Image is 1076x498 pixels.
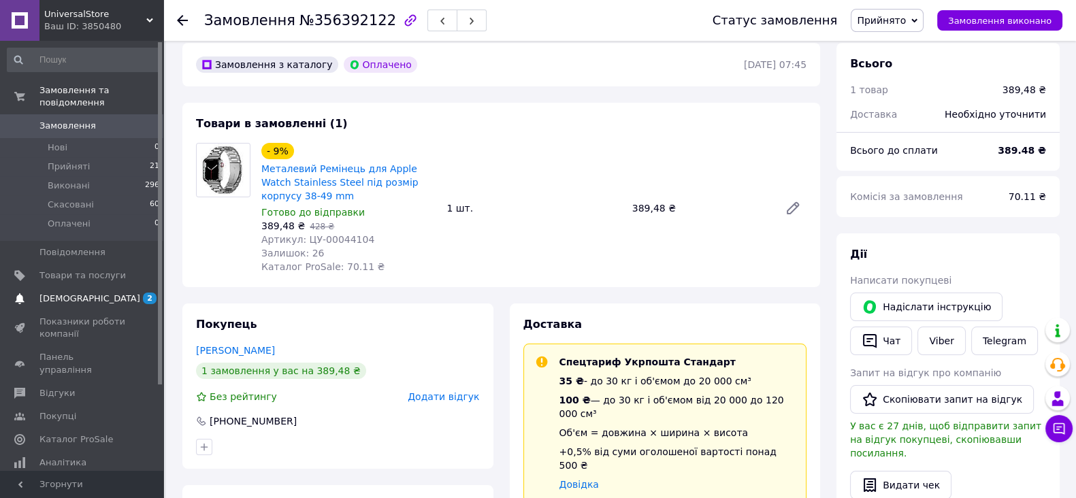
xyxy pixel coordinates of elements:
[936,99,1054,129] div: Необхідно уточнити
[39,351,126,376] span: Панель управління
[998,145,1046,156] b: 389.48 ₴
[850,57,892,70] span: Всього
[150,199,159,211] span: 60
[523,318,583,331] span: Доставка
[48,142,67,154] span: Нові
[850,367,1001,378] span: Запит на відгук про компанію
[177,14,188,27] div: Повернутися назад
[850,248,867,261] span: Дії
[559,479,599,490] a: Довідка
[48,161,90,173] span: Прийняті
[39,387,75,399] span: Відгуки
[261,220,305,231] span: 389,48 ₴
[917,327,965,355] a: Viber
[44,8,146,20] span: UniversalStore
[1009,191,1046,202] span: 70.11 ₴
[143,293,157,304] span: 2
[850,385,1034,414] button: Скопіювати запит на відгук
[48,199,94,211] span: Скасовані
[48,180,90,192] span: Виконані
[261,234,374,245] span: Артикул: ЦУ-00044104
[39,84,163,109] span: Замовлення та повідомлення
[937,10,1062,31] button: Замовлення виконано
[850,84,888,95] span: 1 товар
[261,248,324,259] span: Залишок: 26
[39,456,86,469] span: Аналітика
[39,269,126,282] span: Товари та послуги
[850,293,1002,321] button: Надіслати інструкцію
[210,391,277,402] span: Без рейтингу
[744,59,806,70] time: [DATE] 07:45
[39,433,113,446] span: Каталог ProSale
[197,144,250,197] img: Металевий Ремінець для Apple Watch Stainless Steel під розмір корпусу 38-49 mm
[39,246,105,259] span: Повідомлення
[154,142,159,154] span: 0
[850,420,1041,459] span: У вас є 27 днів, щоб відправити запит на відгук покупцеві, скопіювавши посилання.
[7,48,161,72] input: Пошук
[39,316,126,340] span: Показники роботи компанії
[850,109,897,120] span: Доставка
[196,117,348,130] span: Товари в замовленні (1)
[857,15,906,26] span: Прийнято
[48,218,91,230] span: Оплачені
[1002,83,1046,97] div: 389,48 ₴
[196,345,275,356] a: [PERSON_NAME]
[408,391,479,402] span: Додати відгук
[559,426,796,439] div: Об'єм = довжина × ширина × висота
[208,414,298,428] div: [PHONE_NUMBER]
[559,393,796,420] div: — до 30 кг і об'ємом від 20 000 до 120 000 см³
[559,376,584,386] span: 35 ₴
[713,14,838,27] div: Статус замовлення
[627,199,774,218] div: 389,48 ₴
[145,180,159,192] span: 296
[344,56,417,73] div: Оплачено
[44,20,163,33] div: Ваш ID: 3850480
[850,327,912,355] button: Чат
[154,218,159,230] span: 0
[39,120,96,132] span: Замовлення
[196,363,366,379] div: 1 замовлення у вас на 389,48 ₴
[441,199,626,218] div: 1 шт.
[196,56,338,73] div: Замовлення з каталогу
[204,12,295,29] span: Замовлення
[261,143,294,159] div: - 9%
[948,16,1051,26] span: Замовлення виконано
[261,163,419,201] a: Металевий Ремінець для Apple Watch Stainless Steel під розмір корпусу 38-49 mm
[1045,415,1073,442] button: Чат з покупцем
[559,374,796,388] div: - до 30 кг і об'ємом до 20 000 см³
[310,222,334,231] span: 428 ₴
[559,395,591,405] span: 100 ₴
[850,145,938,156] span: Всього до сплати
[39,293,140,305] span: [DEMOGRAPHIC_DATA]
[150,161,159,173] span: 21
[261,261,385,272] span: Каталог ProSale: 70.11 ₴
[261,207,365,218] span: Готово до відправки
[850,191,963,202] span: Комісія за замовлення
[559,356,736,367] span: Спецтариф Укрпошта Стандарт
[850,275,951,286] span: Написати покупцеві
[559,445,796,472] div: +0,5% від суми оголошеної вартості понад 500 ₴
[39,410,76,422] span: Покупці
[299,12,396,29] span: №356392122
[779,195,806,222] a: Редагувати
[971,327,1038,355] a: Telegram
[196,318,257,331] span: Покупець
